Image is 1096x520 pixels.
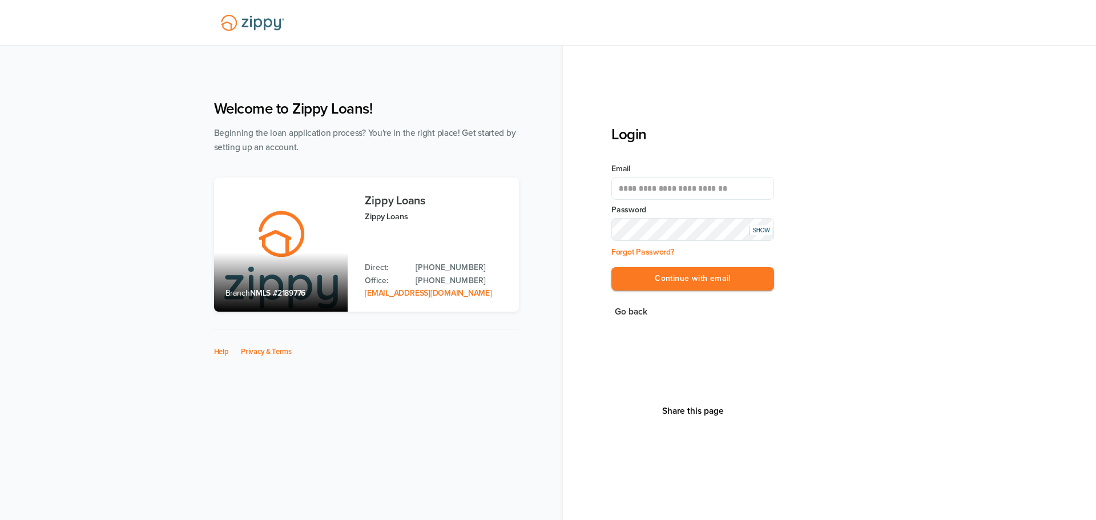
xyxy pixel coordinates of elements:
a: Privacy & Terms [241,347,292,356]
input: Email Address [611,177,774,200]
p: Direct: [365,261,404,274]
span: NMLS #2189776 [250,288,305,298]
a: Help [214,347,229,356]
input: Input Password [611,218,774,241]
a: Forgot Password? [611,247,674,257]
label: Email [611,163,774,175]
p: Office: [365,275,404,287]
a: Direct Phone: 512-975-2947 [416,261,507,274]
h3: Login [611,126,774,143]
label: Password [611,204,774,216]
h1: Welcome to Zippy Loans! [214,100,519,118]
span: Beginning the loan application process? You're in the right place! Get started by setting up an a... [214,128,516,152]
button: Share This Page [659,405,727,417]
a: Email Address: zippyguide@zippymh.com [365,288,491,298]
span: Branch [225,288,251,298]
h3: Zippy Loans [365,195,507,207]
img: Lender Logo [214,10,291,36]
button: Go back [611,304,651,320]
p: Zippy Loans [365,210,507,223]
button: Continue with email [611,267,774,291]
div: SHOW [750,225,772,235]
a: Office Phone: 512-975-2947 [416,275,507,287]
